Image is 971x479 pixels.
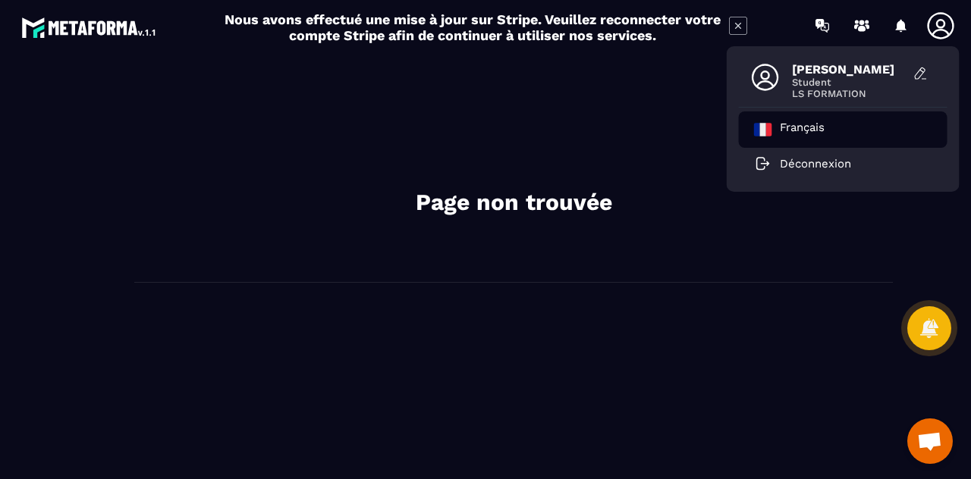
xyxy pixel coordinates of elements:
[21,14,158,41] img: logo
[780,157,851,171] p: Déconnexion
[792,77,906,88] span: Student
[286,187,741,218] h2: Page non trouvée
[780,121,825,139] p: Français
[907,418,953,464] a: Ouvrir le chat
[792,62,906,77] span: [PERSON_NAME]
[792,88,906,99] span: LS FORMATION
[224,11,721,43] h2: Nous avons effectué une mise à jour sur Stripe. Veuillez reconnecter votre compte Stripe afin de ...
